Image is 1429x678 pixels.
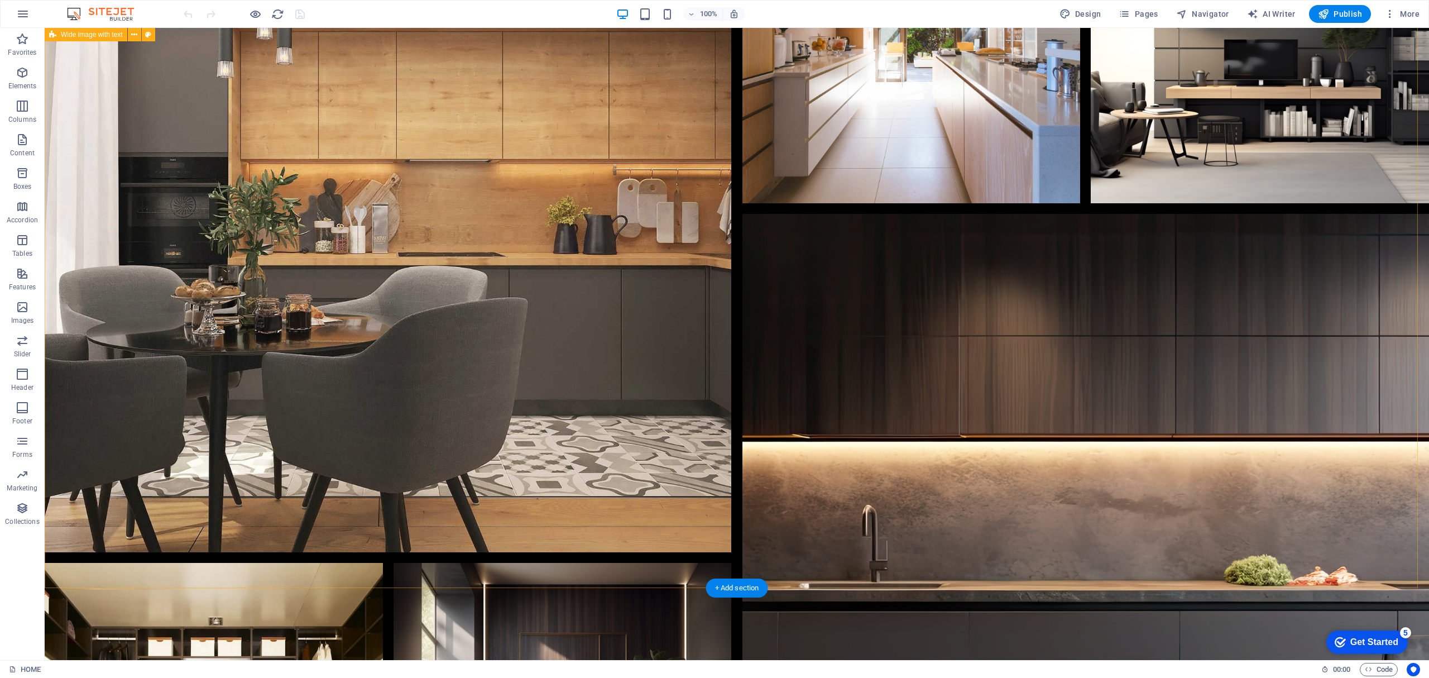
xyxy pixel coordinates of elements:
[1055,5,1106,23] button: Design
[1407,663,1420,676] button: Usercentrics
[5,517,39,526] p: Collections
[248,7,262,21] button: Click here to leave preview mode and continue editing
[14,350,31,359] p: Slider
[12,450,32,459] p: Forms
[271,7,284,21] button: reload
[1365,663,1393,676] span: Code
[1055,5,1106,23] div: Design (Ctrl+Alt+Y)
[1384,8,1420,20] span: More
[9,663,41,676] a: Click to cancel selection. Double-click to open Pages
[706,579,768,598] div: + Add section
[1360,663,1398,676] button: Code
[1318,8,1362,20] span: Publish
[9,283,36,292] p: Features
[11,383,33,392] p: Header
[1059,8,1101,20] span: Design
[271,8,284,21] i: Reload page
[7,216,38,225] p: Accordion
[83,2,94,13] div: 5
[8,115,36,124] p: Columns
[13,182,32,191] p: Boxes
[1172,5,1234,23] button: Navigator
[8,48,36,57] p: Favorites
[8,82,37,90] p: Elements
[1321,663,1351,676] h6: Session time
[1333,663,1350,676] span: 00 00
[9,6,90,29] div: Get Started 5 items remaining, 0% complete
[700,7,718,21] h6: 100%
[61,31,123,38] span: Wide image with text
[11,316,34,325] p: Images
[1380,5,1424,23] button: More
[12,417,32,426] p: Footer
[33,12,81,22] div: Get Started
[1309,5,1371,23] button: Publish
[1114,5,1162,23] button: Pages
[7,484,37,493] p: Marketing
[12,249,32,258] p: Tables
[1176,8,1229,20] span: Navigator
[1247,8,1296,20] span: AI Writer
[683,7,723,21] button: 100%
[10,149,35,157] p: Content
[1119,8,1158,20] span: Pages
[729,9,739,19] i: On resize automatically adjust zoom level to fit chosen device.
[1341,665,1342,674] span: :
[64,7,148,21] img: Editor Logo
[1243,5,1300,23] button: AI Writer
